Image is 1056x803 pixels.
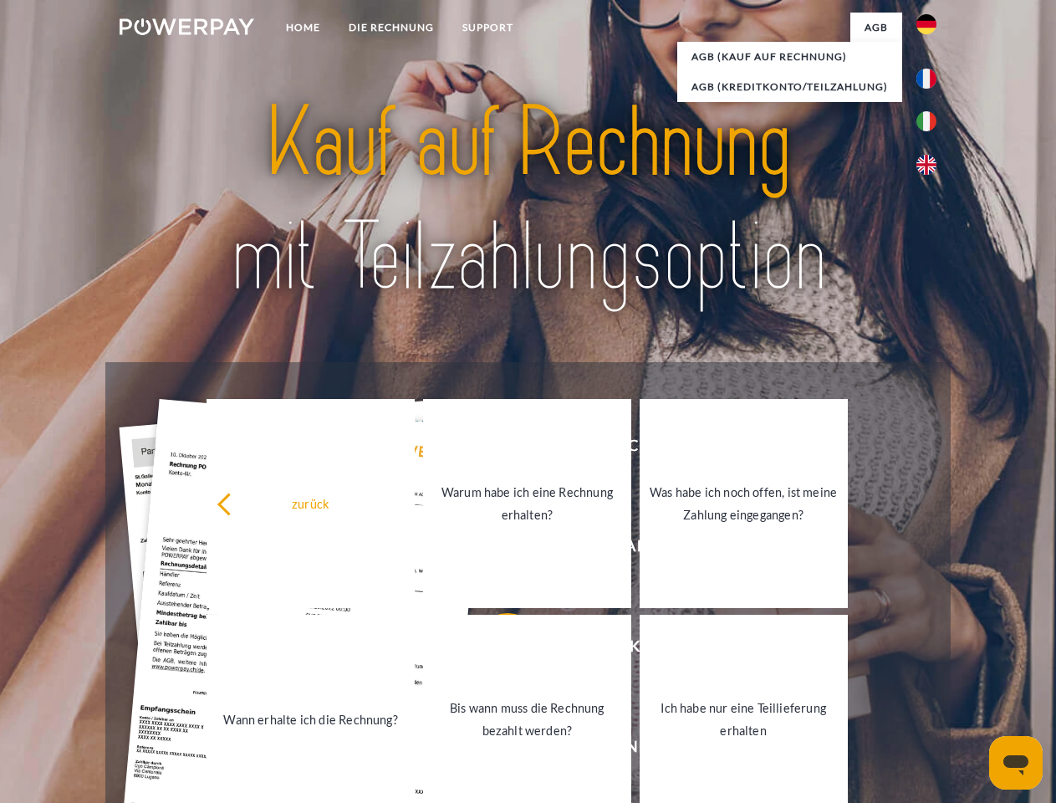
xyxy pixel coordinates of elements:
iframe: Schaltfläche zum Öffnen des Messaging-Fensters [989,736,1043,790]
a: agb [850,13,902,43]
img: title-powerpay_de.svg [160,80,896,320]
a: SUPPORT [448,13,528,43]
img: en [916,155,936,175]
div: zurück [217,492,405,514]
div: Was habe ich noch offen, ist meine Zahlung eingegangen? [650,481,838,526]
a: Was habe ich noch offen, ist meine Zahlung eingegangen? [640,399,848,608]
a: AGB (Kauf auf Rechnung) [677,42,902,72]
a: AGB (Kreditkonto/Teilzahlung) [677,72,902,102]
div: Ich habe nur eine Teillieferung erhalten [650,697,838,742]
div: Wann erhalte ich die Rechnung? [217,708,405,730]
div: Warum habe ich eine Rechnung erhalten? [433,481,621,526]
a: DIE RECHNUNG [334,13,448,43]
div: Bis wann muss die Rechnung bezahlt werden? [433,697,621,742]
img: de [916,14,936,34]
a: Home [272,13,334,43]
img: it [916,111,936,131]
img: fr [916,69,936,89]
img: logo-powerpay-white.svg [120,18,254,35]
